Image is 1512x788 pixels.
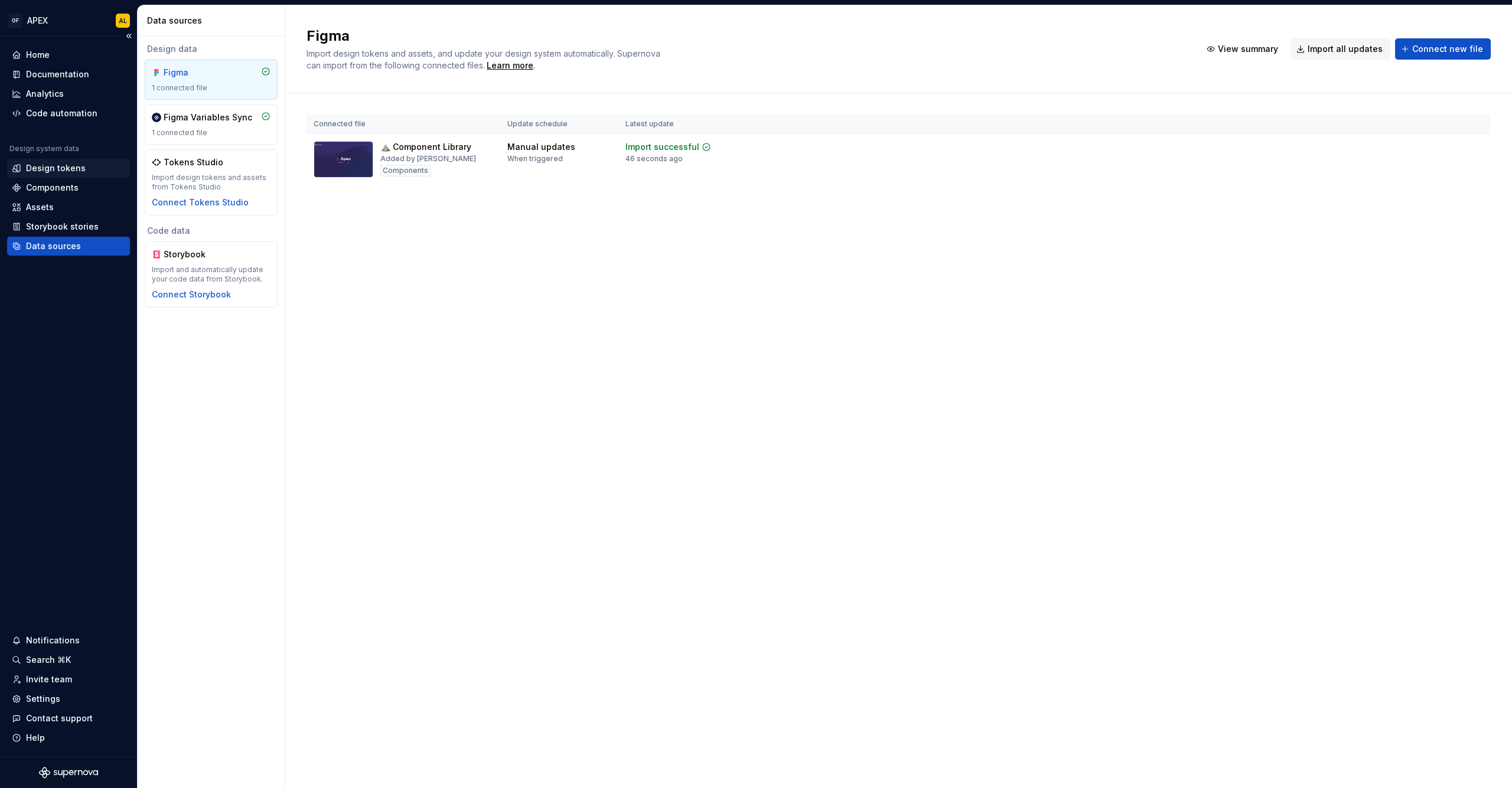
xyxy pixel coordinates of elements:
[1395,38,1491,60] button: Connect new file
[7,178,130,197] a: Components
[7,104,130,123] a: Code automation
[1412,43,1483,55] span: Connect new file
[119,16,127,25] div: AL
[26,732,45,744] div: Help
[152,173,271,192] div: Import design tokens and assets from Tokens Studio
[147,15,280,27] div: Data sources
[7,237,130,256] a: Data sources
[307,48,663,70] span: Import design tokens and assets, and update your design system automatically. Supernova can impor...
[8,14,22,28] div: OF
[307,115,500,134] th: Connected file
[618,115,741,134] th: Latest update
[26,712,93,724] div: Contact support
[7,631,130,650] button: Notifications
[145,60,278,100] a: Figma1 connected file
[1218,43,1278,55] span: View summary
[27,15,48,27] div: APEX
[380,141,471,153] div: ⛰️ Component Library
[26,201,54,213] div: Assets
[487,60,533,71] a: Learn more
[485,61,535,70] span: .
[507,141,575,153] div: Manual updates
[7,670,130,689] a: Invite team
[145,225,278,237] div: Code data
[7,650,130,669] button: Search ⌘K
[164,156,223,168] div: Tokens Studio
[26,182,79,194] div: Components
[152,83,271,93] div: 1 connected file
[1201,38,1286,60] button: View summary
[145,149,278,215] a: Tokens StudioImport design tokens and assets from Tokens StudioConnect Tokens Studio
[7,198,130,217] a: Assets
[26,49,50,61] div: Home
[625,154,683,164] div: 46 seconds ago
[380,165,431,176] div: Components
[2,8,135,33] button: OFAPEXAL
[145,43,278,55] div: Design data
[26,693,60,705] div: Settings
[26,240,81,252] div: Data sources
[1291,38,1390,60] button: Import all updates
[380,154,476,164] div: Added by [PERSON_NAME]
[9,144,79,153] div: Design system data
[26,635,80,646] div: Notifications
[164,112,252,123] div: Figma Variables Sync
[26,68,89,80] div: Documentation
[152,289,231,300] button: Connect Storybook
[164,249,220,260] div: Storybook
[625,141,699,153] div: Import successful
[7,217,130,236] a: Storybook stories
[152,265,271,284] div: Import and automatically update your code data from Storybook.
[164,67,220,79] div: Figma
[145,104,278,145] a: Figma Variables Sync1 connected file
[7,728,130,747] button: Help
[307,27,1187,45] h2: Figma
[26,673,72,685] div: Invite team
[7,84,130,103] a: Analytics
[7,689,130,708] a: Settings
[26,107,97,119] div: Code automation
[26,162,86,174] div: Design tokens
[26,654,71,666] div: Search ⌘K
[7,159,130,178] a: Design tokens
[26,88,64,100] div: Analytics
[26,221,99,233] div: Storybook stories
[1308,43,1383,55] span: Import all updates
[7,65,130,84] a: Documentation
[500,115,618,134] th: Update schedule
[152,197,249,208] button: Connect Tokens Studio
[145,241,278,308] a: StorybookImport and automatically update your code data from Storybook.Connect Storybook
[7,709,130,728] button: Contact support
[39,767,98,779] svg: Supernova Logo
[507,154,563,164] div: When triggered
[120,28,137,44] button: Collapse sidebar
[152,128,271,138] div: 1 connected file
[7,45,130,64] a: Home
